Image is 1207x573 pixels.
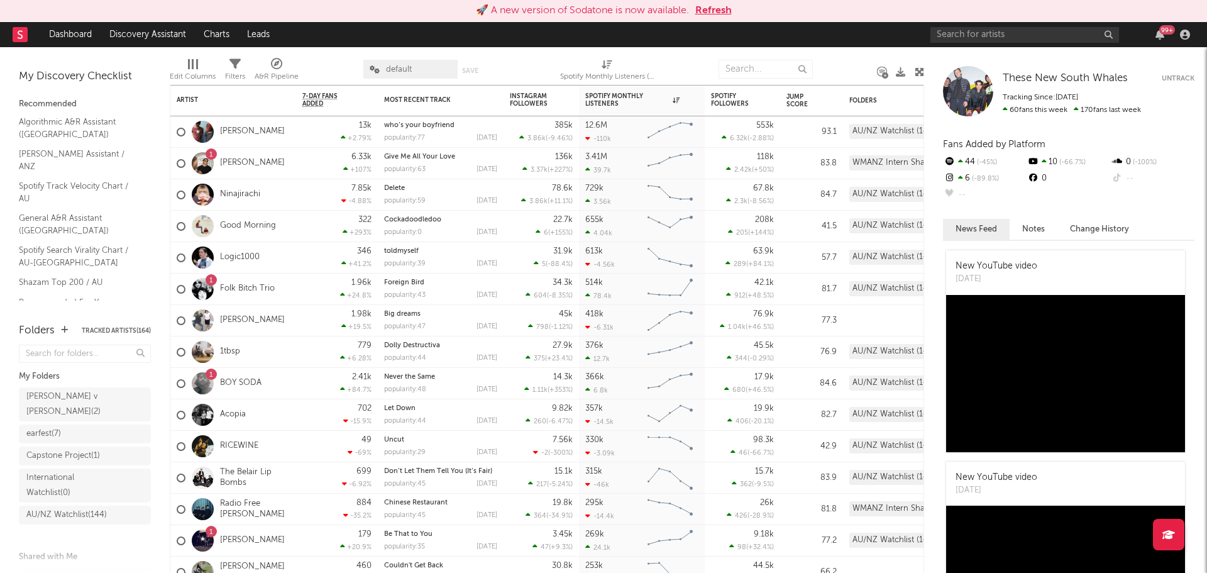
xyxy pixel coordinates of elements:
[548,261,571,268] span: -88.4 %
[19,506,151,525] a: AU/NZ Watchlist(144)
[536,324,549,331] span: 798
[529,198,548,205] span: 3.86k
[1057,219,1142,240] button: Change History
[477,449,497,456] div: [DATE]
[384,248,497,255] div: toldmyself
[477,323,497,330] div: [DATE]
[732,387,746,394] span: 680
[734,292,746,299] span: 912
[19,387,151,421] a: [PERSON_NAME] v [PERSON_NAME](2)
[384,185,405,192] a: Delete
[722,134,774,142] div: ( )
[727,417,774,425] div: ( )
[359,121,372,130] div: 13k
[642,116,698,148] svg: Chart title
[849,97,944,104] div: Folders
[849,250,939,265] div: AU/NZ Watchlist (144)
[384,437,404,443] a: Uncut
[753,184,774,192] div: 67.8k
[970,175,999,182] span: -89.8 %
[384,374,497,381] div: Never the Same
[534,355,545,362] span: 375
[1111,170,1194,187] div: --
[358,404,372,413] div: 702
[384,374,435,381] a: Never the Same
[786,313,837,328] div: 77.3
[1003,106,1141,114] span: 170 fans last week
[477,166,497,173] div: [DATE]
[26,448,100,464] div: Capstone Project ( 1 )
[585,135,611,143] div: -110k
[384,96,478,104] div: Most Recent Track
[524,386,573,394] div: ( )
[585,404,603,413] div: 357k
[177,96,271,104] div: Artist
[101,22,195,47] a: Discovery Assistant
[642,337,698,368] svg: Chart title
[384,248,419,255] a: toldmyself
[384,323,426,330] div: popularity: 47
[384,342,497,349] div: Dolly Destructiva
[341,134,372,142] div: +2.79 %
[585,279,603,287] div: 514k
[736,418,749,425] span: 406
[786,250,837,265] div: 57.7
[384,122,497,129] div: who’s your boyfriend
[19,323,55,338] div: Folders
[386,65,412,74] span: default
[726,165,774,174] div: ( )
[384,468,492,475] a: Don’t Let Them Tell You (It’s Fair)
[384,386,426,393] div: popularity: 48
[756,121,774,130] div: 553k
[585,197,611,206] div: 3.56k
[1003,94,1078,101] span: Tracking Since: [DATE]
[26,389,115,420] div: [PERSON_NAME] v [PERSON_NAME] ( 2 )
[549,198,571,205] span: +11.1 %
[724,386,774,394] div: ( )
[747,292,772,299] span: +48.5 %
[747,387,772,394] span: +46.5 %
[195,22,238,47] a: Charts
[1162,72,1194,85] button: Untrack
[384,166,426,173] div: popularity: 63
[220,189,260,200] a: Ninajirachi
[749,135,772,142] span: -2.88 %
[749,198,772,205] span: -8.56 %
[384,279,497,286] div: Foreign Bird
[849,155,959,170] div: WMANZ Intern Shared Leads (41)
[642,242,698,274] svg: Chart title
[943,154,1027,170] div: 44
[340,354,372,362] div: +6.28 %
[170,53,216,90] div: Edit Columns
[384,311,421,318] a: Big dreams
[642,211,698,242] svg: Chart title
[720,323,774,331] div: ( )
[384,216,441,223] a: Cockadoodledoo
[547,355,571,362] span: +23.4 %
[849,407,939,422] div: AU/NZ Watchlist (144)
[19,345,151,363] input: Search for folders...
[384,405,416,412] a: Let Down
[541,450,548,457] span: -2
[711,92,755,108] div: Spotify Followers
[225,53,245,90] div: Filters
[849,344,939,359] div: AU/NZ Watchlist (144)
[384,292,426,299] div: popularity: 43
[728,228,774,236] div: ( )
[695,3,732,18] button: Refresh
[585,436,603,444] div: 330k
[220,441,258,452] a: RICEWINE
[542,261,546,268] span: 5
[943,187,1027,203] div: --
[553,373,573,381] div: 14.3k
[340,291,372,299] div: +24.8 %
[786,93,818,108] div: Jump Score
[220,499,290,520] a: Radio Free [PERSON_NAME]
[220,467,290,489] a: The Belair Lip Bombs
[786,408,837,423] div: 82.7
[351,310,372,318] div: 1.98k
[725,260,774,268] div: ( )
[40,22,101,47] a: Dashboard
[930,27,1119,43] input: Search for artists
[719,60,813,79] input: Search...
